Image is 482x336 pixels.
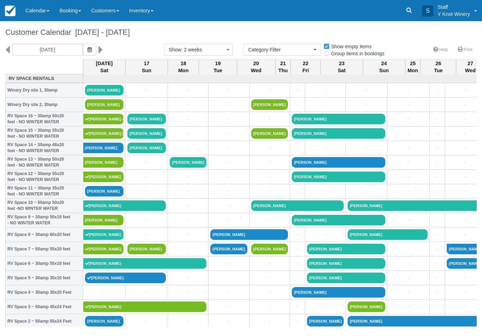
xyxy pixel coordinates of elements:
a: + [170,87,206,94]
a: [PERSON_NAME] [210,229,288,240]
a: + [251,318,288,325]
a: [PERSON_NAME] [83,200,166,211]
a: + [210,289,247,296]
th: RV Space 3 ~ 50amp 45x24 Feet [6,300,83,314]
a: + [432,116,443,123]
a: [PERSON_NAME] [85,316,123,326]
a: + [210,116,247,123]
a: + [292,318,303,325]
a: [PERSON_NAME] and [PERSON_NAME] [83,114,124,124]
span: Show [169,47,181,52]
a: [PERSON_NAME] [251,99,288,110]
th: 23 Sat [321,60,363,74]
th: 17 Sun [126,60,168,74]
a: + [170,202,206,210]
a: + [210,130,247,137]
a: + [307,231,344,238]
a: + [307,101,344,108]
a: + [251,87,288,94]
th: RV Space 8 ~ 30amp 60x20 feet [6,228,83,242]
a: + [432,101,443,108]
th: RV Space 9 ~ 30amp 50x18 feet - NO WINTER WATER [6,213,83,228]
a: + [251,217,288,224]
img: checkfront-main-nav-mini-logo.png [5,6,16,16]
th: RV Space 13 ~ 30amp 50x20 feet - NO WINTER WATER [6,155,83,170]
a: + [170,130,206,137]
a: + [348,87,385,94]
a: [PERSON_NAME] [PERSON_NAME] [83,128,124,139]
a: [PERSON_NAME] [127,128,166,139]
a: + [210,303,247,311]
a: [PERSON_NAME] [83,215,124,225]
button: Category Filter [243,44,321,56]
a: + [210,274,247,282]
a: + [127,188,166,195]
th: [DATE] Sat [83,60,126,74]
a: + [292,245,303,253]
a: + [210,202,247,210]
span: Group items in bookings [323,51,390,56]
h1: Customer Calendar [5,28,477,37]
a: + [389,116,428,123]
a: + [251,274,288,282]
a: [PERSON_NAME] [83,244,124,254]
a: [PERSON_NAME] [85,186,123,197]
a: + [389,260,428,267]
div: S [422,5,433,17]
th: RV Space 12 ~ 30amp 55x20 feet - NO WINTER WATER [6,170,83,184]
label: Show empty items [323,41,376,52]
a: + [432,217,443,224]
a: + [432,303,443,311]
a: [PERSON_NAME] [348,229,427,240]
a: [PERSON_NAME] [292,215,385,225]
span: Show empty items [323,44,377,49]
a: + [127,231,166,238]
a: + [210,173,247,181]
a: + [389,289,428,296]
th: Winery Dry site 2, 30amp [6,98,83,112]
a: [PERSON_NAME] [83,172,124,182]
a: + [210,188,247,195]
a: + [389,245,428,253]
a: + [127,289,166,296]
th: 19 Tue [199,60,237,74]
label: Group items in bookings [323,48,389,59]
a: + [348,144,385,152]
a: + [389,274,428,282]
a: + [307,87,344,94]
span: [DATE] - [DATE] [71,28,130,37]
a: + [307,144,344,152]
a: [PERSON_NAME] [83,301,207,312]
a: [PERSON_NAME] [348,301,385,312]
a: + [432,245,443,253]
a: + [170,289,206,296]
a: + [210,101,247,108]
th: RV Space 2 ~ 50amp 55x24 Feet [6,314,83,329]
th: 26 Tue [421,60,456,74]
a: + [389,188,428,195]
a: + [292,144,303,152]
a: + [389,130,428,137]
th: RV Space 16 ~ 30amp 50x20 feet - NO WINTER WATER [6,112,83,126]
a: + [251,188,288,195]
a: [PERSON_NAME] [307,316,344,326]
th: RV Space 7 ~ 50amp 55x20 feet [6,242,83,256]
a: + [389,144,428,152]
a: + [170,245,206,253]
a: [PERSON_NAME] [85,99,123,110]
a: [PERSON_NAME] [292,157,385,168]
a: + [292,188,303,195]
th: 24 Sun [363,60,405,74]
a: [PERSON_NAME] [127,143,166,153]
a: + [210,260,247,267]
a: + [170,188,206,195]
a: + [127,173,166,181]
a: + [292,87,303,94]
a: + [127,318,166,325]
th: RV Space 6 ~ 30amp 55x18 feet [6,256,83,271]
a: + [432,130,443,137]
a: [PERSON_NAME] [292,128,385,139]
a: + [251,144,288,152]
a: + [210,318,247,325]
a: + [85,289,123,296]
